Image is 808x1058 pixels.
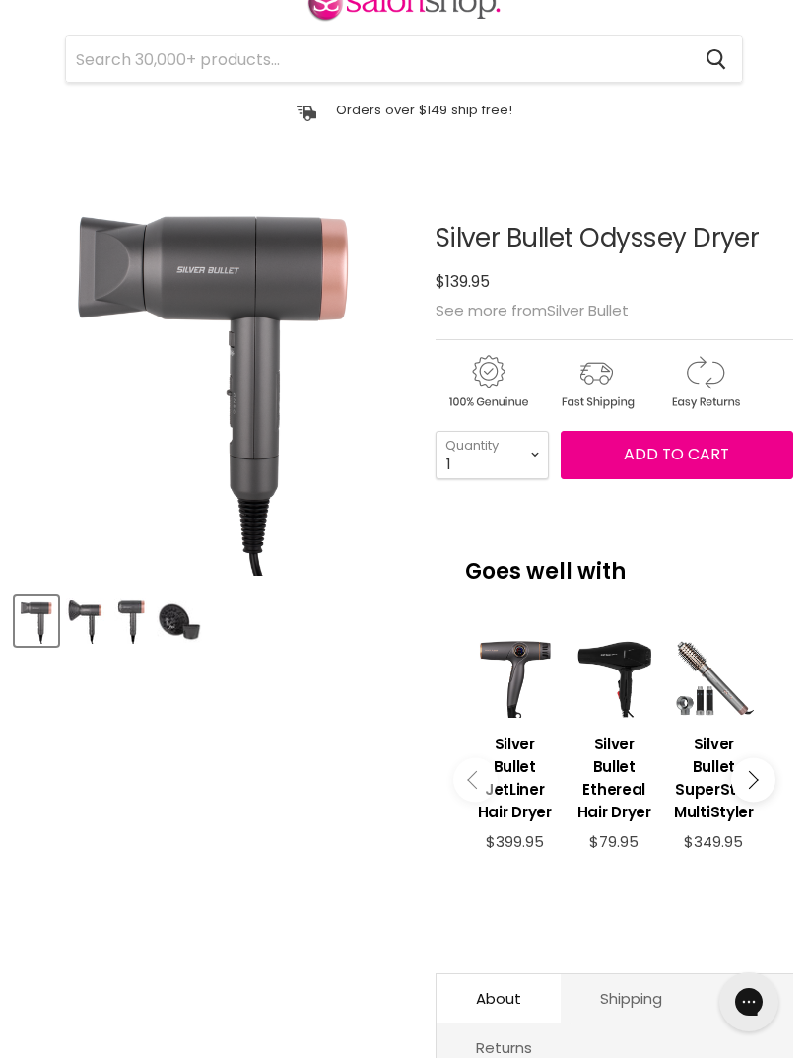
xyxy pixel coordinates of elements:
[15,175,416,576] div: Silver Bullet Odyssey Dryer image. Click or Scroll to Zoom.
[475,718,555,833] a: View product:Silver Bullet JetLiner Hair Dryer
[157,600,203,643] img: Silver Bullet Odyssey Dryer
[674,733,754,823] h3: Silver Bullet SuperStar MultiStyler
[690,36,742,82] button: Search
[66,598,104,644] img: Silver Bullet Odyssey Dryer
[709,965,788,1038] iframe: Gorgias live chat messenger
[155,596,205,646] button: Silver Bullet Odyssey Dryer
[66,36,690,82] input: Search
[436,431,549,479] select: Quantity
[15,596,58,646] button: Silver Bullet Odyssey Dryer
[561,974,702,1023] a: Shipping
[674,718,754,833] a: View product:Silver Bullet SuperStar MultiStyler
[652,352,757,412] img: returns.gif
[475,733,555,823] h3: Silver Bullet JetLiner Hair Dryer
[336,102,512,118] p: Orders over $149 ship free!
[65,35,743,83] form: Product
[64,596,106,646] button: Silver Bullet Odyssey Dryer
[589,831,639,852] span: $79.95
[544,352,648,412] img: shipping.gif
[437,974,561,1023] a: About
[574,733,654,823] h3: Silver Bullet Ethereal Hair Dryer
[436,300,629,320] span: See more from
[436,224,793,252] h1: Silver Bullet Odyssey Dryer
[624,443,729,465] span: Add to cart
[436,352,540,412] img: genuine.gif
[112,596,149,646] button: Silver Bullet Odyssey Dryer
[17,598,56,644] img: Silver Bullet Odyssey Dryer
[574,718,654,833] a: View product:Silver Bullet Ethereal Hair Dryer
[114,598,147,644] img: Silver Bullet Odyssey Dryer
[486,831,544,852] span: $399.95
[436,270,490,293] span: $139.95
[561,431,793,478] button: Add to cart
[684,831,743,852] span: $349.95
[465,529,764,594] p: Goes well with
[547,300,629,320] a: Silver Bullet
[12,590,419,646] div: Product thumbnails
